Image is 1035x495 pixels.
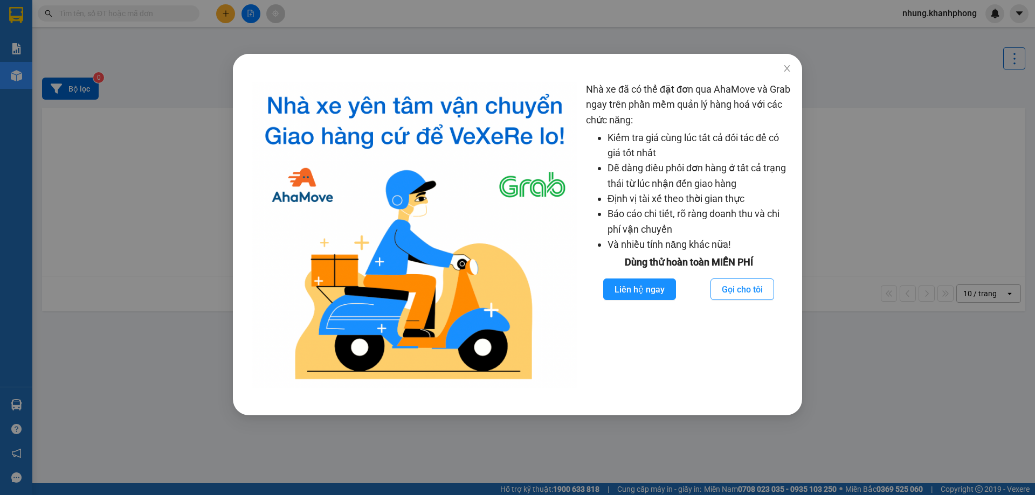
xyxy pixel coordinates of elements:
button: Gọi cho tôi [710,278,774,300]
img: logo [252,82,577,388]
li: Định vị tài xế theo thời gian thực [608,191,791,206]
span: Liên hệ ngay [615,283,665,296]
li: Dễ dàng điều phối đơn hàng ở tất cả trạng thái từ lúc nhận đến giao hàng [608,161,791,191]
li: Kiểm tra giá cùng lúc tất cả đối tác để có giá tốt nhất [608,130,791,161]
button: Liên hệ ngay [603,278,676,300]
span: Gọi cho tôi [722,283,763,296]
button: Close [772,54,802,84]
li: Báo cáo chi tiết, rõ ràng doanh thu và chi phí vận chuyển [608,206,791,237]
span: close [783,64,791,73]
li: Và nhiều tính năng khác nữa! [608,237,791,252]
div: Nhà xe đã có thể đặt đơn qua AhaMove và Grab ngay trên phần mềm quản lý hàng hoá với các chức năng: [586,82,791,388]
div: Dùng thử hoàn toàn MIỄN PHÍ [586,255,791,270]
